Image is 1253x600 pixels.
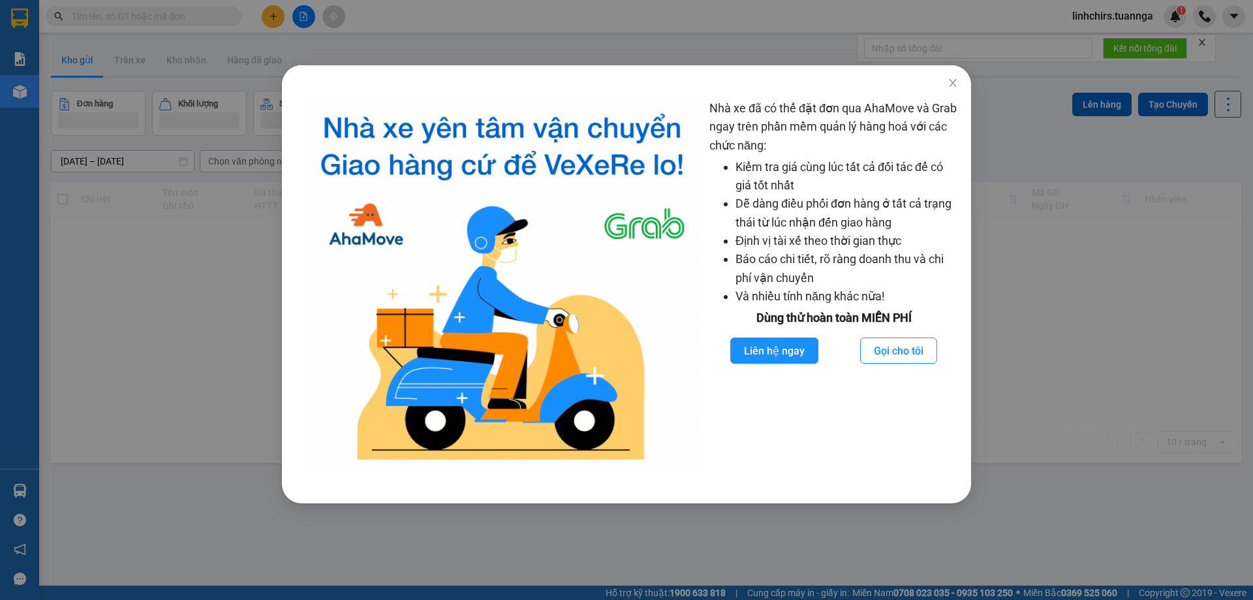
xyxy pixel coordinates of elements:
[305,99,699,471] img: logo
[874,343,923,359] span: Gọi cho tôi
[709,309,958,327] div: Dùng thử hoàn toàn MIỄN PHÍ
[735,195,958,232] li: Dễ dàng điều phối đơn hàng ở tất cả trạng thái từ lúc nhận đến giao hàng
[935,65,971,102] button: Close
[709,99,958,471] div: Nhà xe đã có thể đặt đơn qua AhaMove và Grab ngay trên phần mềm quản lý hàng hoá với các chức năng:
[735,287,958,306] li: Và nhiều tính năng khác nữa!
[735,158,958,195] li: Kiểm tra giá cùng lúc tất cả đối tác để có giá tốt nhất
[860,338,937,364] button: Gọi cho tôi
[730,338,818,364] button: Liên hệ ngay
[735,232,958,250] li: Định vị tài xế theo thời gian thực
[735,250,958,287] li: Báo cáo chi tiết, rõ ràng doanh thu và chi phí vận chuyển
[948,78,958,88] span: close
[744,343,805,359] span: Liên hệ ngay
